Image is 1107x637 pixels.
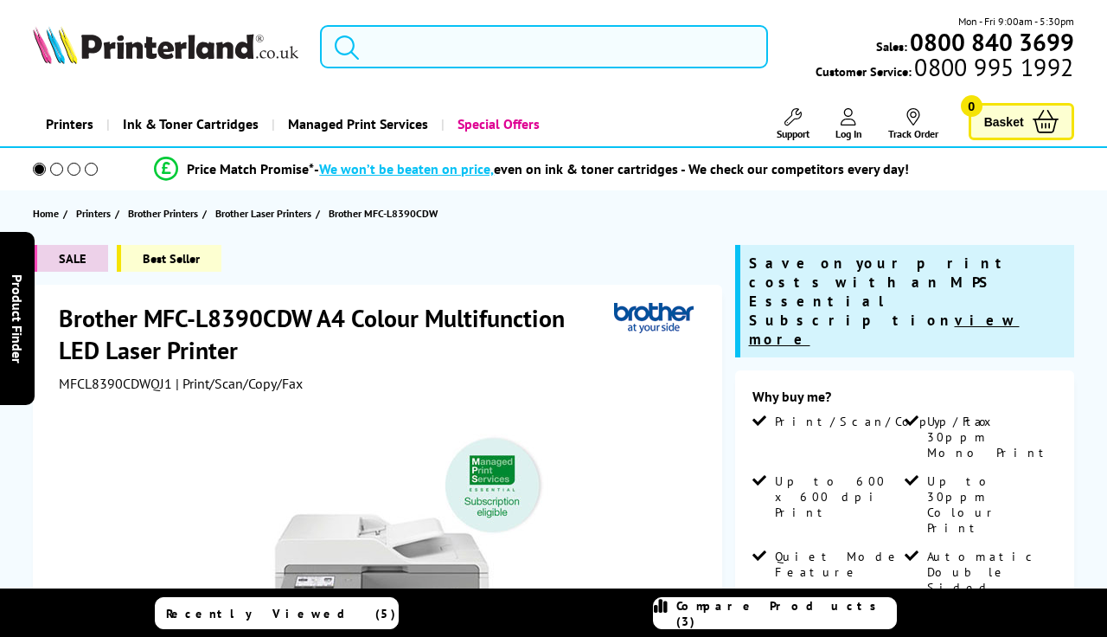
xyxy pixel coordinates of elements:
[329,207,438,220] span: Brother MFC-L8390CDW
[927,473,1054,536] span: Up to 30ppm Colour Print
[166,606,396,621] span: Recently Viewed (5)
[910,26,1074,58] b: 0800 840 3699
[961,95,982,117] span: 0
[752,388,1057,414] div: Why buy me?
[912,59,1073,75] span: 0800 995 1992
[123,102,259,146] span: Ink & Toner Cartridges
[59,302,613,366] h1: Brother MFC-L8390CDW A4 Colour Multifunction LED Laser Printer
[76,204,115,222] a: Printers
[33,102,106,146] a: Printers
[614,302,694,334] img: Brother
[969,103,1074,140] a: Basket 0
[9,154,1055,184] li: modal_Promise
[816,59,1073,80] span: Customer Service:
[441,102,553,146] a: Special Offers
[117,245,221,272] span: Best Seller
[777,108,809,140] a: Support
[187,160,314,177] span: Price Match Promise*
[653,597,897,629] a: Compare Products (3)
[215,204,311,222] span: Brother Laser Printers
[314,160,909,177] div: - even on ink & toner cartridges - We check our competitors every day!
[215,204,316,222] a: Brother Laser Printers
[106,102,272,146] a: Ink & Toner Cartridges
[927,549,1054,611] span: Automatic Double Sided Scanning
[835,127,862,140] span: Log In
[958,13,1074,29] span: Mon - Fri 9:00am - 5:30pm
[749,311,1020,349] u: view more
[33,26,298,67] a: Printerland Logo
[176,375,303,392] span: | Print/Scan/Copy/Fax
[272,102,441,146] a: Managed Print Services
[155,597,399,629] a: Recently Viewed (5)
[33,204,63,222] a: Home
[33,204,59,222] span: Home
[984,110,1024,133] span: Basket
[59,375,172,392] span: MFCL8390CDWQJ1
[927,414,1054,460] span: Up to 30ppm Mono Print
[9,274,26,364] span: Product Finder
[676,598,896,629] span: Compare Products (3)
[876,38,907,55] span: Sales:
[33,26,298,63] img: Printerland Logo
[777,127,809,140] span: Support
[775,473,902,520] span: Up to 600 x 600 dpi Print
[76,204,111,222] span: Printers
[128,204,198,222] span: Brother Printers
[775,414,997,429] span: Print/Scan/Copy/Fax
[319,160,494,177] span: We won’t be beaten on price,
[749,254,1020,349] span: Save on your print costs with an MPS Essential Subscription
[835,108,862,140] a: Log In
[775,549,902,580] span: Quiet Mode Feature
[888,108,938,140] a: Track Order
[33,245,108,272] span: SALE
[128,204,202,222] a: Brother Printers
[907,34,1074,50] a: 0800 840 3699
